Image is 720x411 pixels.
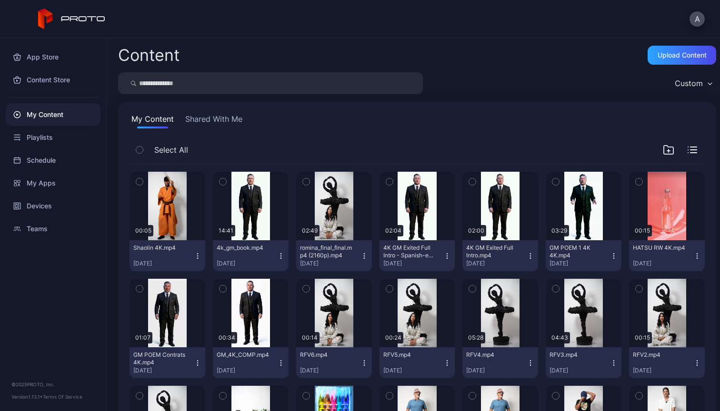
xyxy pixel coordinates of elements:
a: Terms Of Service [43,394,82,400]
div: [DATE] [217,367,277,374]
a: Devices [6,195,100,217]
div: Shaolin 4K.mp4 [133,244,186,252]
button: A [690,11,705,27]
div: [DATE] [300,260,360,267]
a: App Store [6,46,100,68]
a: My Apps [6,172,100,195]
a: My Content [6,103,100,126]
button: Custom [670,72,716,94]
div: GM POEM 1 4K 4K.mp4 [550,244,602,259]
div: 4k_gm_book.mp4 [217,244,269,252]
div: romina_final_final.mp4 (2160p).mp4 [300,244,352,259]
span: Select All [154,144,188,156]
div: [DATE] [633,367,693,374]
div: [DATE] [133,260,194,267]
div: [DATE] [466,260,527,267]
div: Custom [675,78,703,88]
div: RFV6.mp4 [300,351,352,359]
span: Version 1.13.1 • [11,394,43,400]
button: Shaolin 4K.mp4[DATE] [130,240,205,271]
div: RFV3.mp4 [550,351,602,359]
div: [DATE] [550,260,610,267]
div: RFV5.mp4 [383,351,436,359]
button: RFV5.mp4[DATE] [380,347,455,378]
div: [DATE] [466,367,527,374]
button: 4k_gm_book.mp4[DATE] [213,240,289,271]
button: My Content [130,113,176,128]
a: Playlists [6,126,100,149]
button: GM POEM Contrats 4K.mp4[DATE] [130,347,205,378]
a: Content Store [6,68,100,91]
div: GM POEM Contrats 4K.mp4 [133,351,186,366]
div: Content [118,47,180,63]
div: [DATE] [383,367,444,374]
div: © 2025 PROTO, Inc. [11,381,95,388]
div: [DATE] [383,260,444,267]
div: [DATE] [133,367,194,374]
button: RFV4.mp4[DATE] [462,347,538,378]
button: 4K GM Exited Full Intro.mp4[DATE] [462,240,538,271]
button: Shared With Me [183,113,244,128]
div: [DATE] [300,367,360,374]
div: [DATE] [550,367,610,374]
div: 4K GM Exited Full Intro - Spanish-es-VE.mp4 [383,244,436,259]
div: GM_4K_COMP.mp4 [217,351,269,359]
button: RFV6.mp4[DATE] [296,347,372,378]
div: Upload Content [658,51,707,59]
button: Upload Content [648,46,716,65]
div: RFV4.mp4 [466,351,519,359]
div: [DATE] [633,260,693,267]
div: 4K GM Exited Full Intro.mp4 [466,244,519,259]
div: HATSU RW 4K.mp4 [633,244,685,252]
div: RFV2.mp4 [633,351,685,359]
button: GM_4K_COMP.mp4[DATE] [213,347,289,378]
button: HATSU RW 4K.mp4[DATE] [629,240,705,271]
div: [DATE] [217,260,277,267]
button: romina_final_final.mp4 (2160p).mp4[DATE] [296,240,372,271]
a: Teams [6,217,100,240]
button: 4K GM Exited Full Intro - Spanish-es-VE.mp4[DATE] [380,240,455,271]
button: RFV3.mp4[DATE] [546,347,621,378]
button: GM POEM 1 4K 4K.mp4[DATE] [546,240,621,271]
a: Schedule [6,149,100,172]
button: RFV2.mp4[DATE] [629,347,705,378]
